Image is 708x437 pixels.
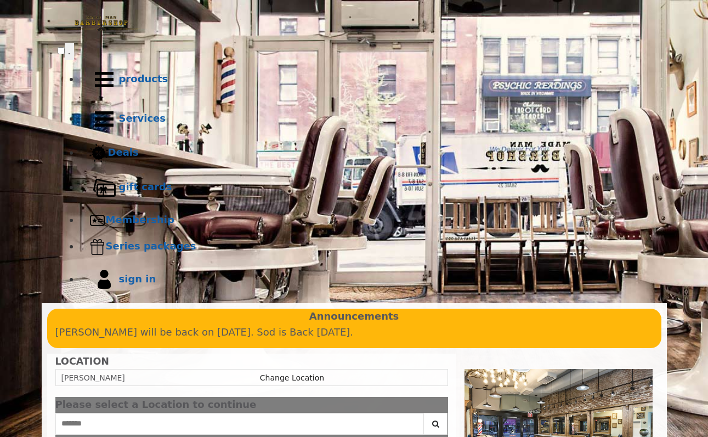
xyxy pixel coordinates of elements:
button: menu toggle [65,43,74,60]
b: sign in [119,273,156,285]
b: Deals [108,146,139,158]
b: LOCATION [55,356,109,367]
img: sign in [89,265,119,294]
img: Gift cards [89,173,119,202]
p: [PERSON_NAME] will be back on [DATE]. Sod is Back [DATE]. [55,325,653,340]
i: Search button [429,420,442,428]
span: [PERSON_NAME] [61,373,125,382]
a: Productsproducts [80,60,651,99]
a: sign insign in [80,260,651,299]
b: Series packages [106,240,196,252]
span: Please select a Location to continue [55,399,257,410]
img: Series packages [89,239,106,255]
span: . [68,46,71,56]
button: close dialog [432,401,448,408]
a: Series packagesSeries packages [80,234,651,260]
img: Products [89,65,119,94]
img: Membership [89,212,106,229]
b: Services [119,112,166,124]
input: menu toggle [58,47,65,54]
b: gift cards [119,181,172,192]
img: Services [89,104,119,134]
b: Membership [106,214,174,225]
b: products [119,73,168,84]
input: Search Center [55,413,424,435]
b: Announcements [309,309,399,325]
img: Deals [89,144,108,163]
a: Change Location [260,373,324,382]
a: Gift cardsgift cards [80,168,651,207]
a: DealsDeals [80,139,651,168]
img: Made Man Barbershop Logo [58,6,145,41]
a: ServicesServices [80,99,651,139]
a: MembershipMembership [80,207,651,234]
